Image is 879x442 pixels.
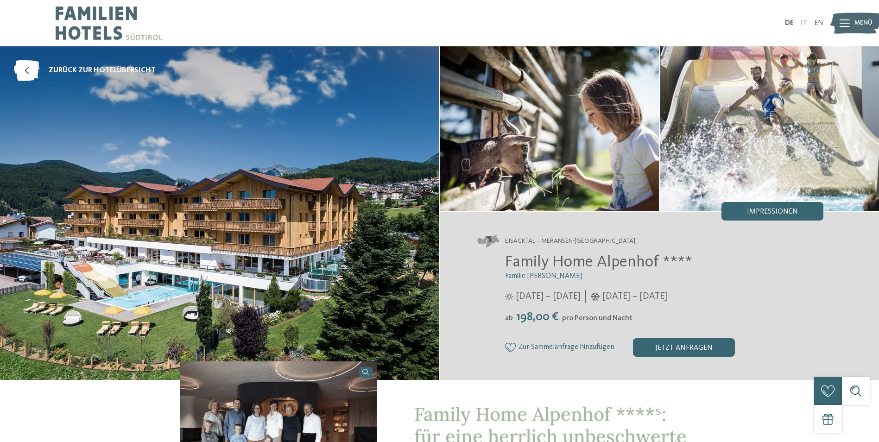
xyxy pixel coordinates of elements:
span: 198,00 € [514,311,561,323]
a: zurück zur Hotelübersicht [14,60,156,81]
span: Menü [854,19,873,28]
span: Zur Sammelanfrage hinzufügen [519,343,614,352]
a: EN [814,19,823,27]
a: DE [785,19,794,27]
div: jetzt anfragen [633,338,735,357]
a: IT [801,19,807,27]
span: [DATE] – [DATE] [602,290,667,303]
span: Impressionen [747,208,798,215]
span: pro Person und Nacht [562,315,632,322]
span: Family Home Alpenhof **** [505,254,692,270]
span: Eisacktal – Meransen-[GEOGRAPHIC_DATA] [505,237,635,246]
span: [DATE] – [DATE] [516,290,581,303]
span: Familie [PERSON_NAME] [505,272,582,280]
img: Das Familienhotel in Meransen: alles ist möglich [660,46,879,211]
i: Öffnungszeiten im Winter [590,292,600,301]
img: Das Familienhotel in Meransen: alles ist möglich [440,46,659,211]
span: zurück zur Hotelübersicht [49,65,156,76]
span: ab [505,315,513,322]
i: Öffnungszeiten im Sommer [505,292,513,301]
